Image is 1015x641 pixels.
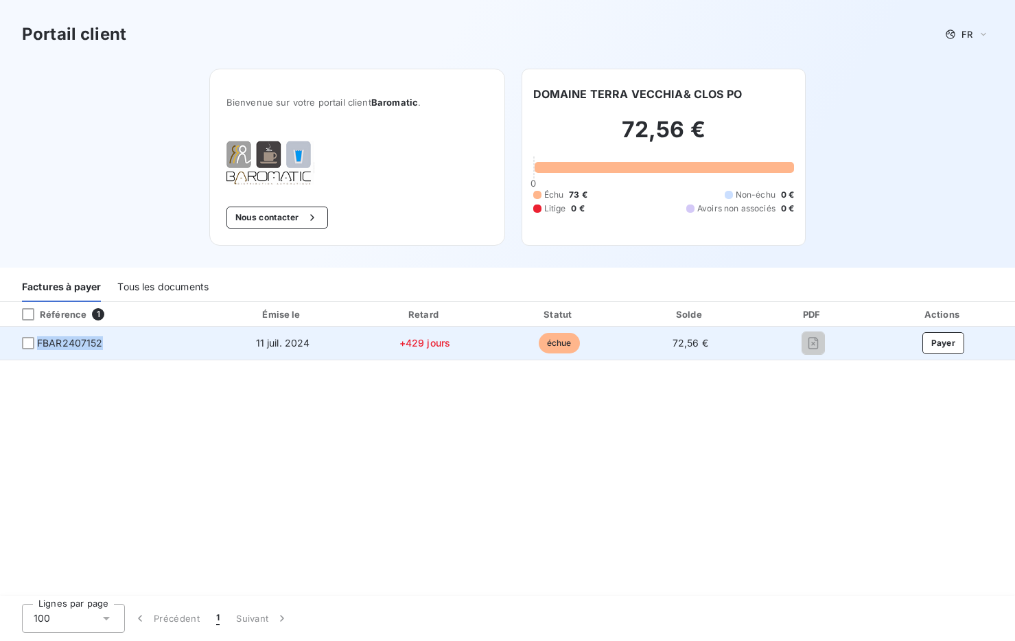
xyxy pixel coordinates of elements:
span: 72,56 € [673,337,708,349]
button: 1 [208,604,228,633]
span: Non-échu [736,189,775,201]
button: Payer [922,332,965,354]
span: 0 € [781,189,794,201]
h6: DOMAINE TERRA VECCHIA& CLOS PO [533,86,743,102]
span: échue [539,333,580,353]
span: 1 [92,308,104,320]
div: Factures à payer [22,273,101,302]
h2: 72,56 € [533,116,795,157]
span: Avoirs non associés [697,202,775,215]
span: 11 juil. 2024 [256,337,310,349]
span: 100 [34,611,50,625]
div: Solde [629,307,753,321]
span: FBAR2407152 [37,336,103,350]
div: Tous les documents [117,273,209,302]
div: Émise le [211,307,354,321]
div: PDF [758,307,869,321]
h3: Portail client [22,22,126,47]
span: Litige [544,202,566,215]
button: Précédent [125,604,208,633]
span: Échu [544,189,564,201]
span: FR [961,29,972,40]
img: Company logo [226,141,314,185]
span: 1 [216,611,220,625]
span: 0 € [781,202,794,215]
span: +429 jours [399,337,451,349]
span: 73 € [569,189,587,201]
div: Statut [495,307,623,321]
span: Bienvenue sur votre portail client . [226,97,488,108]
div: Actions [874,307,1012,321]
button: Suivant [228,604,297,633]
span: 0 € [571,202,584,215]
span: 0 [530,178,536,189]
span: Baromatic [371,97,418,108]
div: Référence [11,308,86,320]
div: Retard [360,307,490,321]
button: Nous contacter [226,207,328,229]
